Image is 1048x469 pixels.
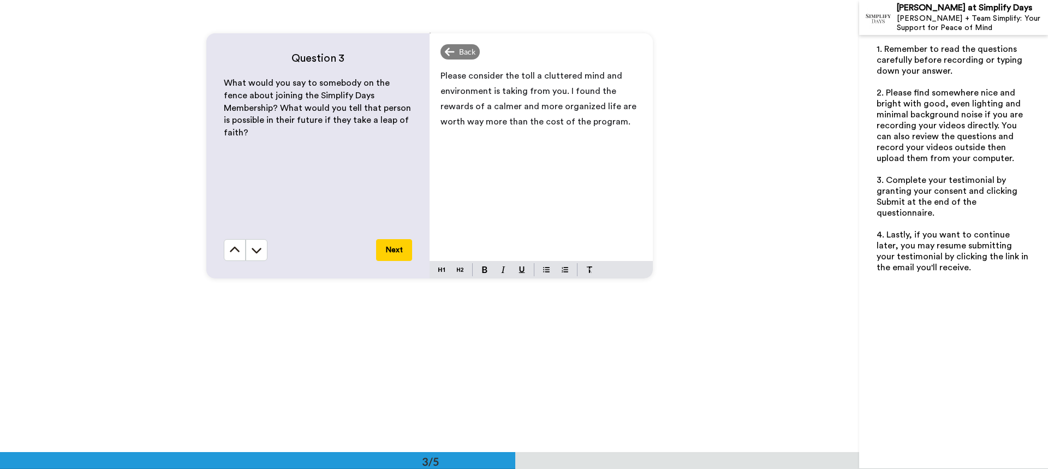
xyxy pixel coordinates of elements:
img: underline-mark.svg [519,266,525,273]
img: heading-two-block.svg [457,265,463,274]
span: Back [459,46,475,57]
span: 1. Remember to read the questions carefully before recording or typing down your answer. [877,45,1025,75]
span: 4. Lastly, if you want to continue later, you may resume submitting your testimonial by clicking ... [877,230,1031,272]
span: What would you say to somebody on the fence about joining the Simplify Days Membership? What woul... [224,79,413,137]
img: italic-mark.svg [501,266,505,273]
span: 3. Complete your testimonial by granting your consent and clicking Submit at the end of the quest... [877,176,1020,217]
img: Profile Image [865,4,891,31]
img: numbered-block.svg [562,265,568,274]
img: bold-mark.svg [482,266,487,273]
img: heading-one-block.svg [438,265,445,274]
span: 2. Please find somewhere nice and bright with good, even lighting and minimal background noise if... [877,88,1025,163]
img: clear-format.svg [586,266,593,273]
div: [PERSON_NAME] + Team Simplify: Your Support for Peace of Mind [897,14,1047,33]
img: bulleted-block.svg [543,265,550,274]
div: [PERSON_NAME] at Simplify Days [897,3,1047,13]
span: Please consider the toll a cluttered mind and environment is taking from you. I found the rewards... [440,72,639,126]
button: Next [376,239,412,261]
div: 3/5 [404,454,457,469]
h4: Question 3 [224,51,412,66]
div: Back [440,44,480,60]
